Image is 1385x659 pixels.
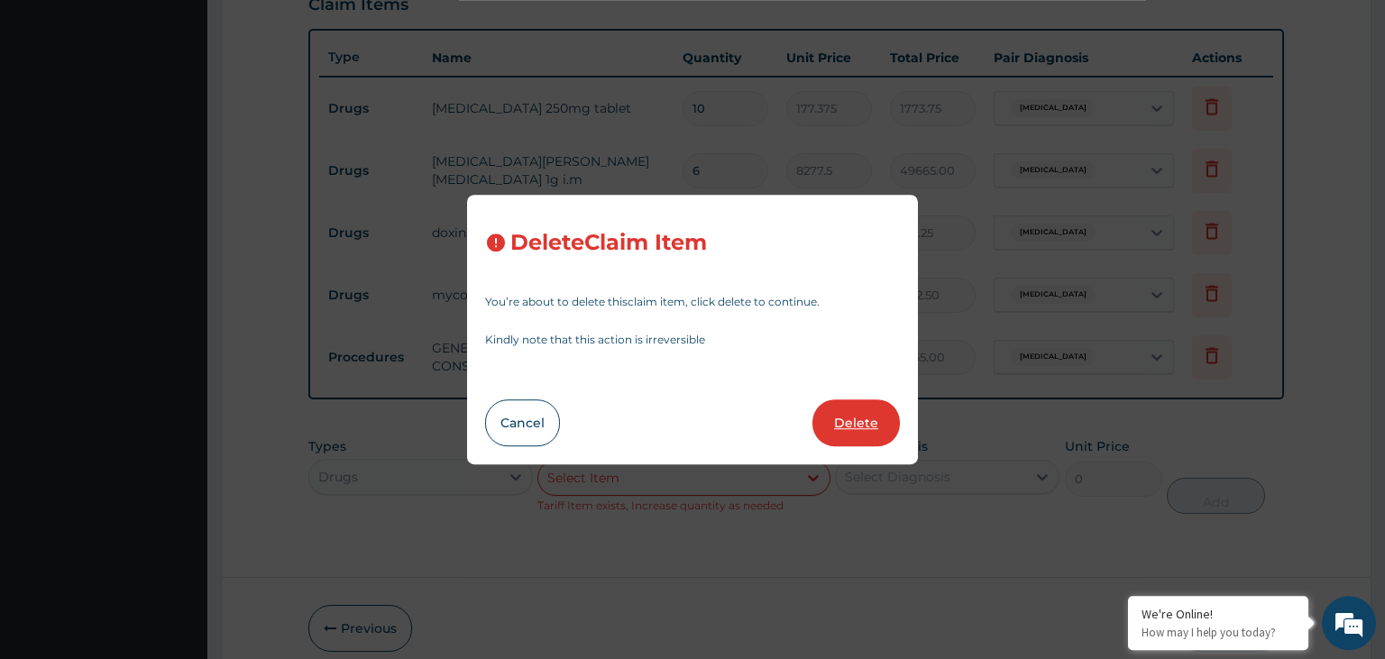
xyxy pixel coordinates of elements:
[485,334,900,345] p: Kindly note that this action is irreversible
[9,454,344,517] textarea: Type your message and hit 'Enter'
[296,9,339,52] div: Minimize live chat window
[812,399,900,446] button: Delete
[105,208,249,390] span: We're online!
[33,90,73,135] img: d_794563401_company_1708531726252_794563401
[485,297,900,307] p: You’re about to delete this claim item , click delete to continue.
[485,399,560,446] button: Cancel
[94,101,303,124] div: Chat with us now
[510,231,707,255] h3: Delete Claim Item
[1142,606,1295,622] div: We're Online!
[1142,625,1295,640] p: How may I help you today?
